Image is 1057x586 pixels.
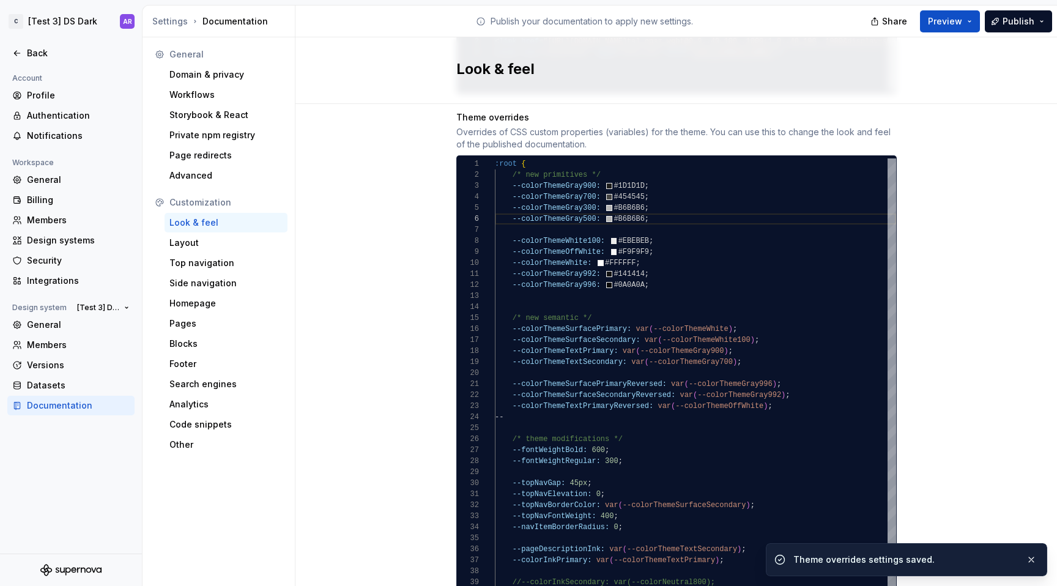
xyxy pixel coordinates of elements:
[27,359,130,371] div: Versions
[512,402,653,410] span: --colorThemeTextPrimaryReversed:
[7,190,135,210] a: Billing
[169,89,283,101] div: Workflows
[457,544,479,555] div: 36
[165,65,287,84] a: Domain & privacy
[457,158,479,169] div: 1
[457,202,479,213] div: 5
[165,435,287,454] a: Other
[40,564,102,576] svg: Supernova Logo
[622,545,626,554] span: (
[600,512,614,521] span: 400
[169,378,283,390] div: Search engines
[512,259,592,267] span: --colorThemeWhite:
[640,347,724,355] span: --colorThemeGray900
[165,125,287,145] a: Private npm registry
[715,556,719,565] span: )
[457,390,479,401] div: 22
[457,224,479,236] div: 7
[618,457,622,465] span: ;
[165,253,287,273] a: Top navigation
[27,214,130,226] div: Members
[754,336,758,344] span: ;
[457,291,479,302] div: 13
[7,231,135,250] a: Design systems
[512,523,609,532] span: --navItemBorderRadius:
[7,376,135,395] a: Datasets
[600,490,604,499] span: ;
[7,106,135,125] a: Authentication
[618,237,648,245] span: #EBEBEB
[457,346,479,357] div: 18
[605,501,618,510] span: var
[512,237,604,245] span: --colorThemeWhite100:
[456,59,882,79] h2: Look & feel
[750,336,754,344] span: )
[618,501,622,510] span: (
[636,347,640,355] span: (
[605,259,636,267] span: #FFFFFF
[985,10,1052,32] button: Publish
[169,338,283,350] div: Blocks
[644,336,658,344] span: var
[28,15,97,28] div: [Test 3] DS Dark
[457,467,479,478] div: 29
[7,335,135,355] a: Members
[456,111,897,124] div: Theme overrides
[614,556,715,565] span: --colorThemeTextPrimary
[152,15,290,28] div: Documentation
[776,380,781,388] span: ;
[512,281,600,289] span: --colorThemeGray996:
[732,358,736,366] span: )
[512,545,604,554] span: --pageDescriptionInk:
[165,213,287,232] a: Look & feel
[27,275,130,287] div: Integrations
[7,251,135,270] a: Security
[614,215,644,223] span: #B6B6B6
[512,457,600,465] span: --fontWeightRegular:
[512,325,631,333] span: --colorThemeSurfacePrimary:
[596,556,609,565] span: var
[27,194,130,206] div: Billing
[512,248,604,256] span: --colorThemeOffWhite:
[512,204,600,212] span: --colorThemeGray300:
[587,479,592,488] span: ;
[165,374,287,394] a: Search engines
[457,566,479,577] div: 38
[457,258,479,269] div: 10
[169,48,283,61] div: General
[512,479,565,488] span: --topNavGap:
[644,281,648,289] span: ;
[169,317,283,330] div: Pages
[680,391,693,399] span: var
[457,456,479,467] div: 28
[165,395,287,414] a: Analytics
[169,69,283,81] div: Domain & privacy
[512,171,600,179] span: /* new primitives */
[457,313,479,324] div: 15
[728,347,732,355] span: ;
[7,155,59,170] div: Workspace
[512,446,587,454] span: --fontWeightBold:
[457,379,479,390] div: 21
[7,355,135,375] a: Versions
[457,357,479,368] div: 19
[614,270,644,278] span: #141414
[169,277,283,289] div: Side navigation
[614,523,618,532] span: 0
[719,556,724,565] span: ;
[882,15,907,28] span: Share
[2,8,139,35] button: C[Test 3] DS DarkAR
[7,43,135,63] a: Back
[27,234,130,247] div: Design systems
[772,380,776,388] span: )
[491,15,693,28] p: Publish your documentation to apply new settings.
[457,191,479,202] div: 4
[152,15,188,28] div: Settings
[165,146,287,165] a: Page redirects
[457,522,479,533] div: 34
[7,300,72,315] div: Design system
[9,14,23,29] div: C
[169,109,283,121] div: Storybook & React
[618,523,622,532] span: ;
